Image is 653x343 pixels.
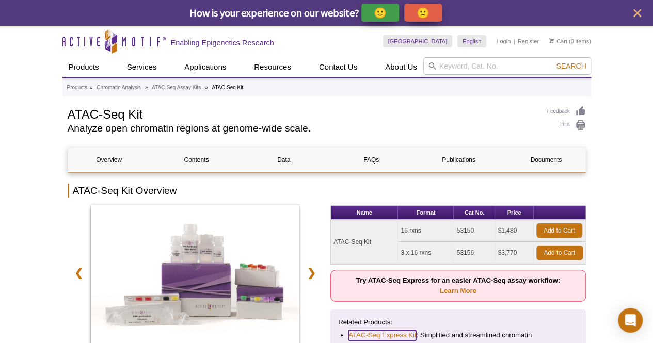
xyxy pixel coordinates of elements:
td: $1,480 [495,220,533,242]
td: 3 x 16 rxns [398,242,454,264]
th: Price [495,206,533,220]
a: Documents [505,148,587,172]
td: 53156 [454,242,495,264]
p: 🙁 [417,6,429,19]
h2: ATAC-Seq Kit Overview [68,184,586,198]
li: ATAC-Seq Kit [212,85,243,90]
a: Register [518,38,539,45]
td: 16 rxns [398,220,454,242]
a: Add to Cart [536,246,583,260]
a: Publications [418,148,500,172]
p: 🙂 [374,6,387,19]
a: Contents [155,148,237,172]
td: $3,770 [495,242,533,264]
h2: Enabling Epigenetics Research [171,38,274,47]
input: Keyword, Cat. No. [423,57,591,75]
a: ❮ [68,261,90,285]
td: ATAC-Seq Kit [331,220,398,264]
a: ATAC-Seq Express Kit [348,330,416,340]
li: | [514,35,515,47]
th: Cat No. [454,206,495,220]
span: How is your experience on our website? [189,6,359,19]
a: Products [62,57,105,77]
div: Open Intercom Messenger [618,308,643,333]
button: Search [553,61,589,71]
a: Overview [68,148,150,172]
a: Resources [248,57,297,77]
a: English [457,35,486,47]
th: Name [331,206,398,220]
a: Chromatin Analysis [97,83,141,92]
li: » [205,85,208,90]
a: Learn More [440,287,476,295]
img: Your Cart [549,38,554,43]
a: About Us [379,57,423,77]
a: ATAC-Seq Assay Kits [152,83,201,92]
span: Search [556,62,586,70]
a: Services [121,57,163,77]
a: ❯ [300,261,323,285]
h1: ATAC-Seq Kit [68,106,537,121]
li: (0 items) [549,35,591,47]
a: FAQs [330,148,412,172]
strong: Try ATAC-Seq Express for an easier ATAC-Seq assay workflow: [356,276,560,295]
p: Related Products: [338,317,578,328]
th: Format [398,206,454,220]
a: Cart [549,38,567,45]
h2: Analyze open chromatin regions at genome-wide scale. [68,124,537,133]
td: 53150 [454,220,495,242]
a: Print [547,120,586,131]
a: Feedback [547,106,586,117]
li: » [145,85,148,90]
li: » [90,85,93,90]
a: Products [67,83,87,92]
a: Add to Cart [536,223,582,238]
a: Contact Us [313,57,363,77]
button: close [631,7,644,20]
a: Login [497,38,511,45]
a: [GEOGRAPHIC_DATA] [383,35,453,47]
a: Applications [178,57,232,77]
a: Data [243,148,325,172]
